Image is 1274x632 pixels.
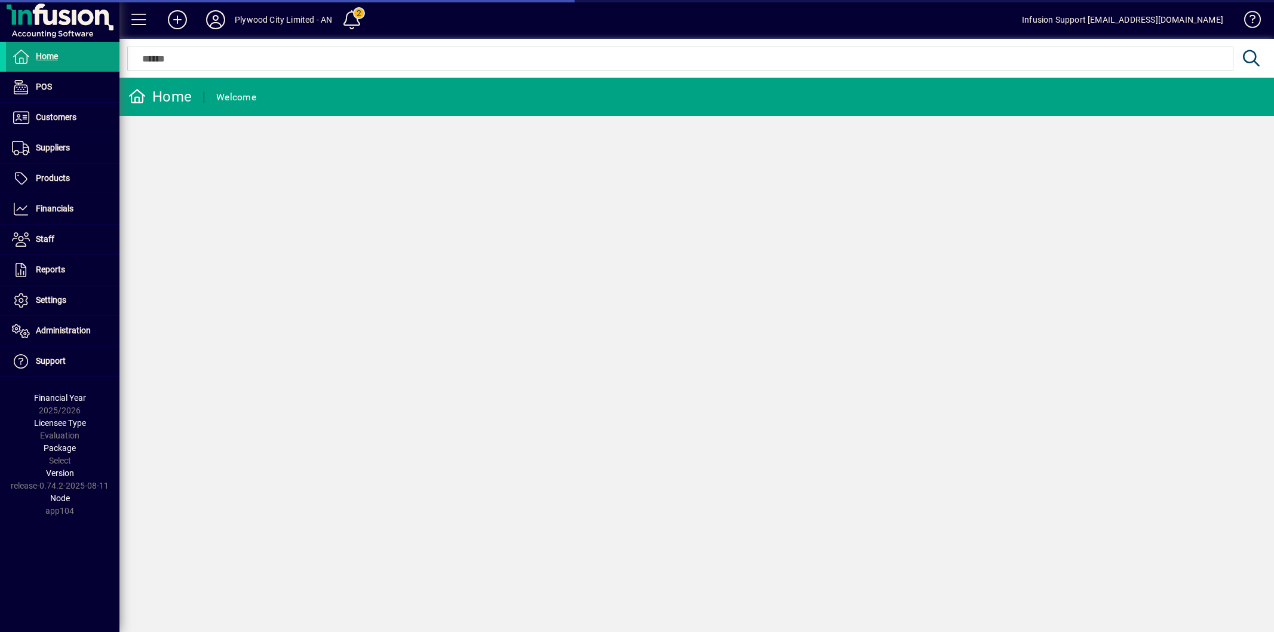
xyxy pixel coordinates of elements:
[6,255,119,285] a: Reports
[6,346,119,376] a: Support
[36,356,66,366] span: Support
[36,112,76,122] span: Customers
[1235,2,1259,41] a: Knowledge Base
[46,468,74,478] span: Version
[36,295,66,305] span: Settings
[36,51,58,61] span: Home
[6,316,119,346] a: Administration
[158,9,197,30] button: Add
[6,164,119,194] a: Products
[6,103,119,133] a: Customers
[6,133,119,163] a: Suppliers
[36,173,70,183] span: Products
[50,493,70,503] span: Node
[1022,10,1223,29] div: Infusion Support [EMAIL_ADDRESS][DOMAIN_NAME]
[34,418,86,428] span: Licensee Type
[36,234,54,244] span: Staff
[44,443,76,453] span: Package
[216,88,256,107] div: Welcome
[6,225,119,254] a: Staff
[36,82,52,91] span: POS
[6,72,119,102] a: POS
[36,143,70,152] span: Suppliers
[197,9,235,30] button: Profile
[6,286,119,315] a: Settings
[36,265,65,274] span: Reports
[36,204,73,213] span: Financials
[36,326,91,335] span: Administration
[235,10,332,29] div: Plywood City Limited - AN
[34,393,86,403] span: Financial Year
[128,87,192,106] div: Home
[6,194,119,224] a: Financials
